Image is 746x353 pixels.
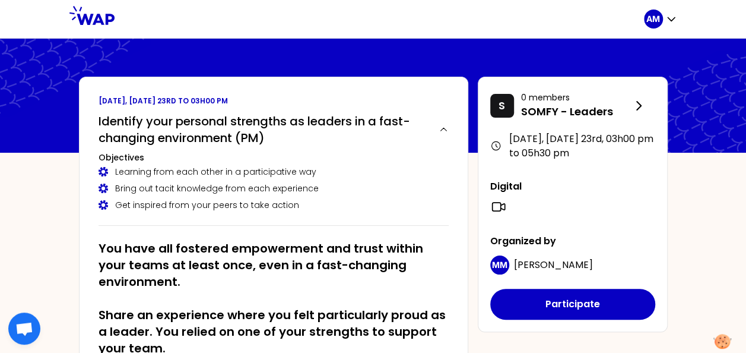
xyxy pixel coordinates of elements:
[644,10,677,29] button: AM
[99,113,429,146] h2: Identify your personal strengths as leaders in a fast-changing environment (PM)
[490,234,655,248] p: Organized by
[8,313,40,345] div: Ouvrir le chat
[521,92,631,103] p: 0 members
[492,259,507,271] p: MM
[99,152,449,163] h3: Objectives
[490,179,655,194] p: Digital
[490,289,655,320] button: Participate
[99,182,449,194] div: Bring out tacit knowledge from each experience
[521,103,631,120] p: SOMFY - Leaders
[514,258,593,272] span: [PERSON_NAME]
[99,96,449,106] p: [DATE], [DATE] 23rd to 03h00 pm
[499,97,505,114] p: S
[99,199,449,211] div: Get inspired from your peers to take action
[99,166,449,178] div: Learning from each other in a participative way
[99,113,449,146] button: Identify your personal strengths as leaders in a fast-changing environment (PM)
[646,13,660,25] p: AM
[490,132,655,160] div: [DATE], [DATE] 23rd , 03h00 pm to 05h30 pm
